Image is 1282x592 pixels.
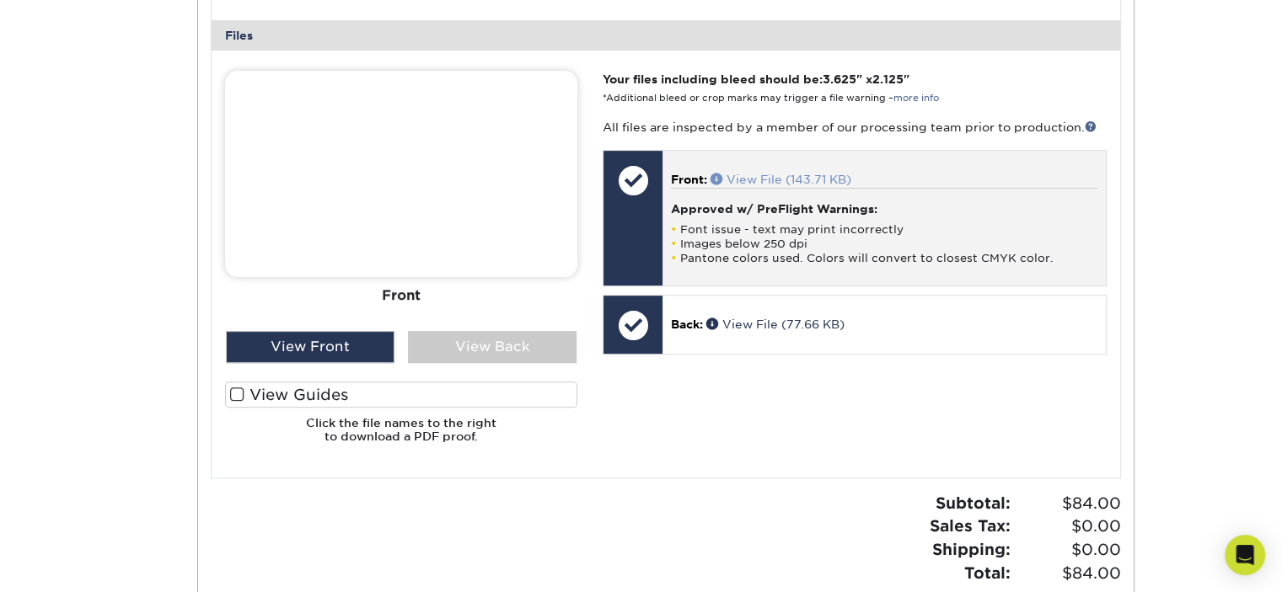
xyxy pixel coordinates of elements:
[671,317,703,331] span: Back:
[226,331,394,363] div: View Front
[671,202,1097,216] h4: Approved w/ PreFlight Warnings:
[671,237,1097,251] li: Images below 250 dpi
[1016,562,1121,585] span: $84.00
[603,93,939,104] small: *Additional bleed or crop marks may trigger a file warning –
[1225,535,1265,575] div: Open Intercom Messenger
[225,381,577,408] label: View Guides
[872,72,904,86] span: 2.125
[603,72,909,86] strong: Your files including bleed should be: " x "
[212,20,1120,51] div: Files
[711,173,851,186] a: View File (143.71 KB)
[823,72,856,86] span: 3.625
[936,493,1011,512] strong: Subtotal:
[1016,492,1121,515] span: $84.00
[671,173,707,186] span: Front:
[1016,515,1121,538] span: $0.00
[225,416,577,457] h6: Click the file names to the right to download a PDF proof.
[893,93,939,104] a: more info
[964,563,1011,582] strong: Total:
[932,540,1011,558] strong: Shipping:
[930,516,1011,535] strong: Sales Tax:
[408,331,577,363] div: View Back
[706,317,845,331] a: View File (77.66 KB)
[603,119,1106,136] p: All files are inspected by a member of our processing team prior to production.
[671,222,1097,237] li: Font issue - text may print incorrectly
[1016,538,1121,562] span: $0.00
[4,541,143,586] iframe: Google Customer Reviews
[671,251,1097,265] li: Pantone colors used. Colors will convert to closest CMYK color.
[225,277,577,314] div: Front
